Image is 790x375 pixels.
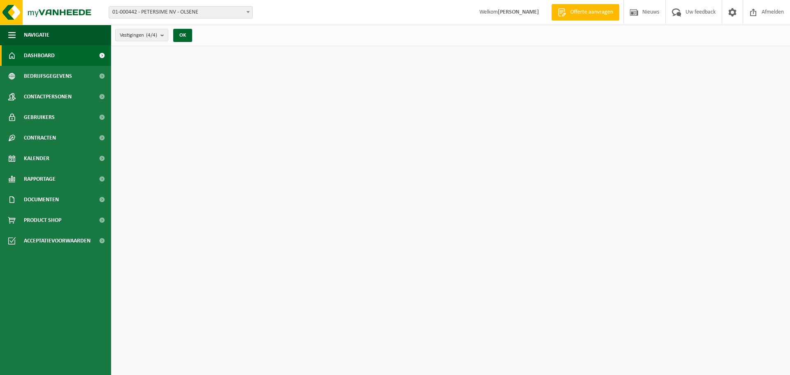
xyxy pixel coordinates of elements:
[120,29,157,42] span: Vestigingen
[109,6,253,19] span: 01-000442 - PETERSIME NV - OLSENE
[109,7,252,18] span: 01-000442 - PETERSIME NV - OLSENE
[568,8,615,16] span: Offerte aanvragen
[115,29,168,41] button: Vestigingen(4/4)
[24,189,59,210] span: Documenten
[24,45,55,66] span: Dashboard
[551,4,619,21] a: Offerte aanvragen
[24,25,49,45] span: Navigatie
[24,169,56,189] span: Rapportage
[173,29,192,42] button: OK
[24,86,72,107] span: Contactpersonen
[24,148,49,169] span: Kalender
[146,33,157,38] count: (4/4)
[24,66,72,86] span: Bedrijfsgegevens
[24,210,61,231] span: Product Shop
[24,128,56,148] span: Contracten
[24,231,91,251] span: Acceptatievoorwaarden
[498,9,539,15] strong: [PERSON_NAME]
[24,107,55,128] span: Gebruikers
